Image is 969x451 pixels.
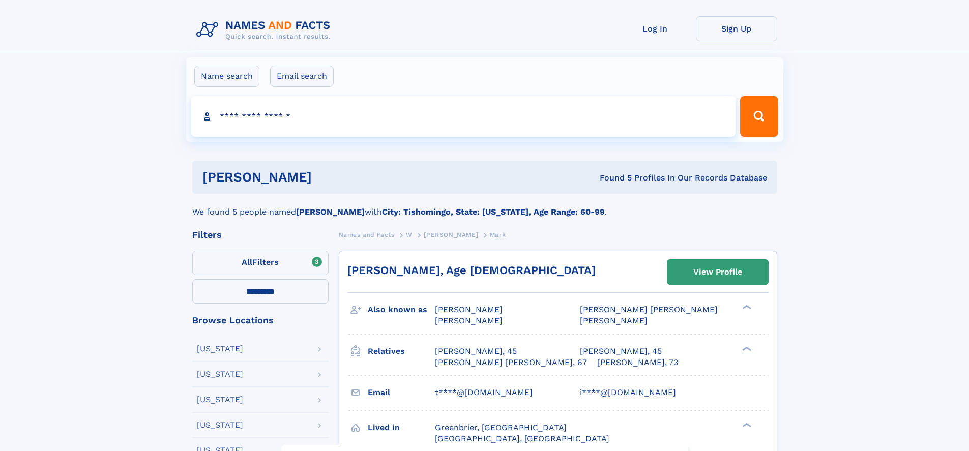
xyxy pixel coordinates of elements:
[191,96,736,137] input: search input
[197,421,243,429] div: [US_STATE]
[406,231,413,238] span: W
[435,423,567,432] span: Greenbrier, [GEOGRAPHIC_DATA]
[270,66,334,87] label: Email search
[197,345,243,353] div: [US_STATE]
[424,231,478,238] span: [PERSON_NAME]
[192,316,329,325] div: Browse Locations
[192,194,777,218] div: We found 5 people named with .
[194,66,259,87] label: Name search
[406,228,413,241] a: W
[740,96,778,137] button: Search Button
[368,343,435,360] h3: Relatives
[456,172,767,184] div: Found 5 Profiles In Our Records Database
[597,357,678,368] a: [PERSON_NAME], 73
[435,434,609,443] span: [GEOGRAPHIC_DATA], [GEOGRAPHIC_DATA]
[667,260,768,284] a: View Profile
[580,316,648,325] span: [PERSON_NAME]
[424,228,478,241] a: [PERSON_NAME]
[693,260,742,284] div: View Profile
[368,419,435,436] h3: Lived in
[192,16,339,44] img: Logo Names and Facts
[347,264,596,277] a: [PERSON_NAME], Age [DEMOGRAPHIC_DATA]
[614,16,696,41] a: Log In
[740,345,752,352] div: ❯
[197,396,243,404] div: [US_STATE]
[580,346,662,357] a: [PERSON_NAME], 45
[382,207,605,217] b: City: Tishomingo, State: [US_STATE], Age Range: 60-99
[192,230,329,239] div: Filters
[368,384,435,401] h3: Email
[696,16,777,41] a: Sign Up
[435,357,587,368] a: [PERSON_NAME] [PERSON_NAME], 67
[435,346,517,357] a: [PERSON_NAME], 45
[435,305,503,314] span: [PERSON_NAME]
[435,316,503,325] span: [PERSON_NAME]
[368,301,435,318] h3: Also known as
[242,257,252,267] span: All
[192,251,329,275] label: Filters
[740,422,752,428] div: ❯
[339,228,395,241] a: Names and Facts
[580,305,718,314] span: [PERSON_NAME] [PERSON_NAME]
[740,304,752,311] div: ❯
[296,207,365,217] b: [PERSON_NAME]
[197,370,243,378] div: [US_STATE]
[490,231,506,238] span: Mark
[202,171,456,184] h1: [PERSON_NAME]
